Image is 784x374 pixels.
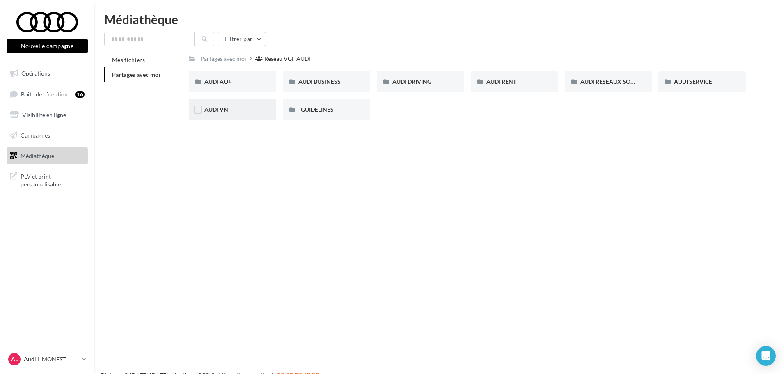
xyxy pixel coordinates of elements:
[5,106,89,124] a: Visibilité en ligne
[486,78,516,85] span: AUDI RENT
[298,106,334,113] span: _GUIDELINES
[5,127,89,144] a: Campagnes
[756,346,776,366] div: Open Intercom Messenger
[21,90,68,97] span: Boîte de réception
[5,147,89,165] a: Médiathèque
[264,55,311,63] div: Réseau VGF AUDI
[21,70,50,77] span: Opérations
[7,39,88,53] button: Nouvelle campagne
[112,56,145,63] span: Mes fichiers
[298,78,341,85] span: AUDI BUSINESS
[104,13,774,25] div: Médiathèque
[204,106,228,113] span: AUDI VN
[21,171,85,188] span: PLV et print personnalisable
[21,132,50,139] span: Campagnes
[392,78,431,85] span: AUDI DRIVING
[75,91,85,98] div: 16
[218,32,266,46] button: Filtrer par
[580,78,648,85] span: AUDI RESEAUX SOCIAUX
[112,71,160,78] span: Partagés avec moi
[200,55,246,63] div: Partagés avec moi
[204,78,232,85] span: AUDI AO+
[24,355,78,363] p: Audi LIMONEST
[5,85,89,103] a: Boîte de réception16
[5,65,89,82] a: Opérations
[11,355,18,363] span: AL
[5,167,89,192] a: PLV et print personnalisable
[7,351,88,367] a: AL Audi LIMONEST
[22,111,66,118] span: Visibilité en ligne
[21,152,54,159] span: Médiathèque
[674,78,712,85] span: AUDI SERVICE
